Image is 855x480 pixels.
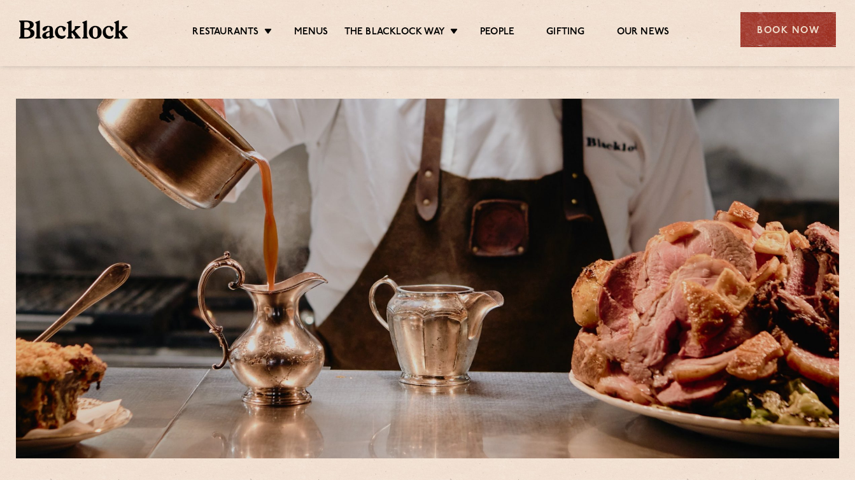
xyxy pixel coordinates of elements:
a: People [480,26,514,40]
a: Restaurants [192,26,258,40]
div: Book Now [740,12,836,47]
img: BL_Textured_Logo-footer-cropped.svg [19,20,128,39]
a: Menus [294,26,329,40]
a: Our News [617,26,670,40]
a: Gifting [546,26,584,40]
a: The Blacklock Way [344,26,445,40]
